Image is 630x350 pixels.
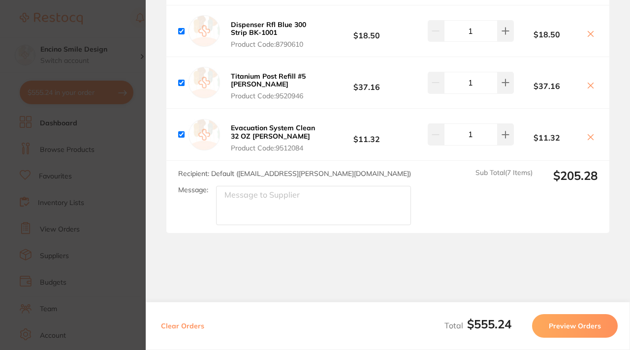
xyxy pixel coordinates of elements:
[228,20,325,49] button: Dispenser Rfl Blue 300 Strip BK-1001 Product Code:8790610
[189,15,220,47] img: empty.jpg
[189,67,220,98] img: empty.jpg
[231,72,306,88] b: Titanium Post Refill #5 [PERSON_NAME]
[514,30,580,39] b: $18.50
[231,144,322,152] span: Product Code: 9512084
[325,74,409,92] b: $37.16
[514,82,580,90] b: $37.16
[540,169,598,225] output: $205.28
[231,20,306,37] b: Dispenser Rfl Blue 300 Strip BK-1001
[467,317,511,331] b: $555.24
[189,119,220,150] img: empty.jpg
[228,72,325,100] button: Titanium Post Refill #5 [PERSON_NAME] Product Code:9520946
[532,314,618,338] button: Preview Orders
[178,186,208,194] label: Message:
[228,123,325,152] button: Evacuation System Clean 32 OZ [PERSON_NAME] Product Code:9512084
[158,314,207,338] button: Clear Orders
[475,169,533,225] span: Sub Total ( 7 Items)
[325,22,409,40] b: $18.50
[231,123,315,140] b: Evacuation System Clean 32 OZ [PERSON_NAME]
[514,133,580,142] b: $11.32
[231,92,322,100] span: Product Code: 9520946
[231,40,322,48] span: Product Code: 8790610
[325,125,409,144] b: $11.32
[178,169,411,178] span: Recipient: Default ( [EMAIL_ADDRESS][PERSON_NAME][DOMAIN_NAME] )
[444,321,511,330] span: Total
